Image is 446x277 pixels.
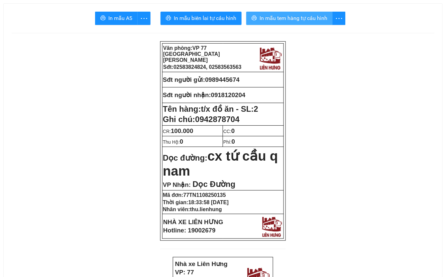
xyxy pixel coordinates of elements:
span: 0989445674 [205,76,240,83]
button: printerIn mẫu tem hàng tự cấu hình [246,12,333,25]
img: logo [260,215,283,238]
button: more [137,12,151,25]
span: 02583824824, 02583563563 [173,64,242,70]
img: logo [258,45,283,70]
strong: Nhà xe Liên Hưng [175,260,228,267]
span: thu.lienhung [190,207,222,212]
strong: Sđt người nhận: [163,91,211,98]
span: Dọc Đường [192,180,235,189]
strong: Văn phòng: [163,45,220,63]
span: 18:33:58 [DATE] [188,200,229,205]
span: 0 [231,127,235,134]
span: t/x đồ ăn - SL: [201,104,258,113]
span: VP 77 [GEOGRAPHIC_DATA][PERSON_NAME] [163,45,220,63]
span: 2 [254,104,258,113]
span: cx tứ cầu q nam [163,149,278,178]
span: In mẫu tem hàng tự cấu hình [260,14,327,22]
button: more [332,12,346,25]
span: more [333,14,345,23]
strong: Thời gian: [163,200,229,205]
strong: Sđt người gửi: [163,76,205,83]
strong: Tên hàng: [163,104,258,113]
strong: Nhà xe Liên Hưng [2,3,55,10]
span: Thu Hộ: [163,139,183,145]
span: VP Nhận: [163,181,191,188]
span: CC: [223,129,235,134]
span: 0 [180,138,183,145]
span: printer [252,15,257,22]
span: CR: [163,129,193,134]
span: Ghi chú: [163,115,240,124]
img: logo [71,8,97,36]
span: 100.000 [171,127,193,134]
span: 0918120204 [211,91,246,98]
strong: Nhân viên: [163,207,222,212]
strong: Sđt: [163,64,242,70]
span: printer [166,15,171,22]
span: 0942878704 [195,115,239,124]
strong: Hotline: 19002679 [163,227,216,234]
strong: NHÀ XE LIÊN HƯNG [163,218,223,225]
span: In mẫu A5 [108,14,132,22]
span: more [138,14,150,23]
strong: VP: 77 [GEOGRAPHIC_DATA][PERSON_NAME][GEOGRAPHIC_DATA] [2,12,68,41]
span: printer [100,15,106,22]
span: Phí: [223,139,235,145]
span: 0 [232,138,235,145]
strong: Dọc đường: [163,153,278,177]
strong: Phiếu gửi hàng [27,43,72,50]
button: printerIn mẫu A5 [95,12,138,25]
button: printerIn mẫu biên lai tự cấu hình [161,12,242,25]
strong: Mã đơn: [163,192,226,198]
span: 77TN1108250135 [183,192,226,198]
span: In mẫu biên lai tự cấu hình [174,14,236,22]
